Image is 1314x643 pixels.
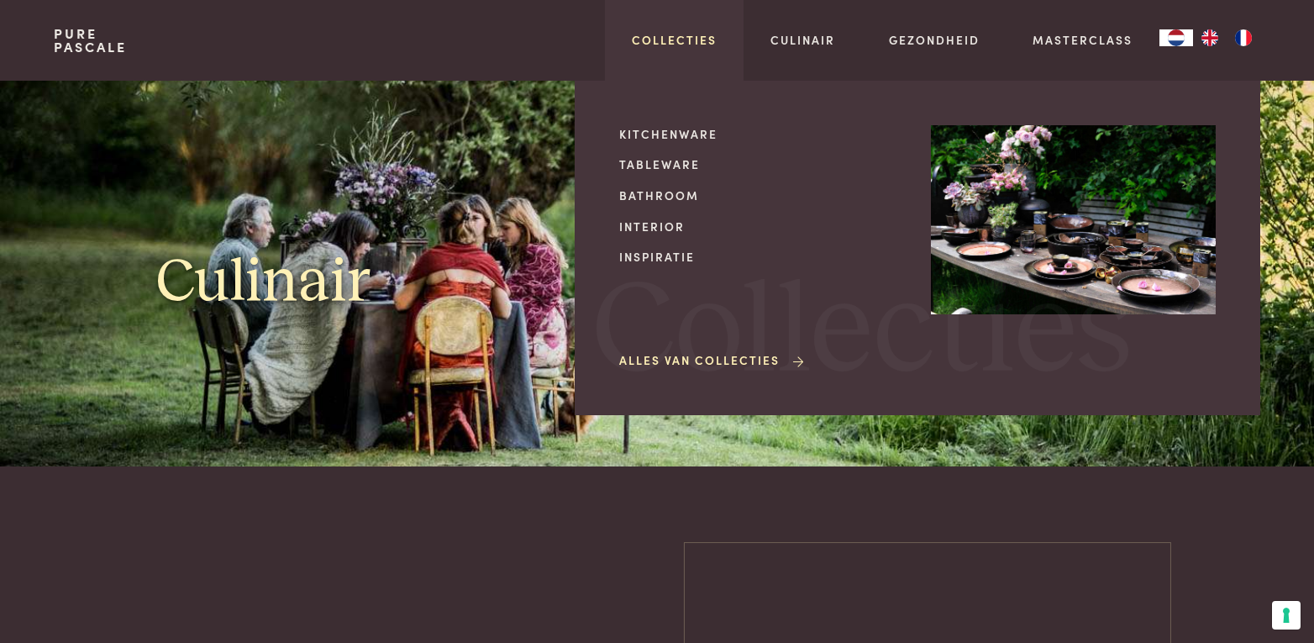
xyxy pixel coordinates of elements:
a: Bathroom [619,187,904,204]
a: Kitchenware [619,125,904,143]
a: NL [1159,29,1193,46]
img: Collecties [931,125,1216,315]
a: Gezondheid [889,31,980,49]
a: Alles van Collecties [619,351,807,369]
span: Collecties [592,268,1132,397]
h1: Culinair [156,245,371,320]
aside: Language selected: Nederlands [1159,29,1260,46]
a: Interior [619,218,904,235]
a: Inspiratie [619,248,904,266]
a: Tableware [619,155,904,173]
a: Collecties [632,31,717,49]
a: Culinair [770,31,835,49]
button: Uw voorkeuren voor toestemming voor trackingtechnologieën [1272,601,1301,630]
ul: Language list [1193,29,1260,46]
a: PurePascale [54,27,127,54]
a: Masterclass [1033,31,1133,49]
div: Language [1159,29,1193,46]
a: FR [1227,29,1260,46]
a: EN [1193,29,1227,46]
